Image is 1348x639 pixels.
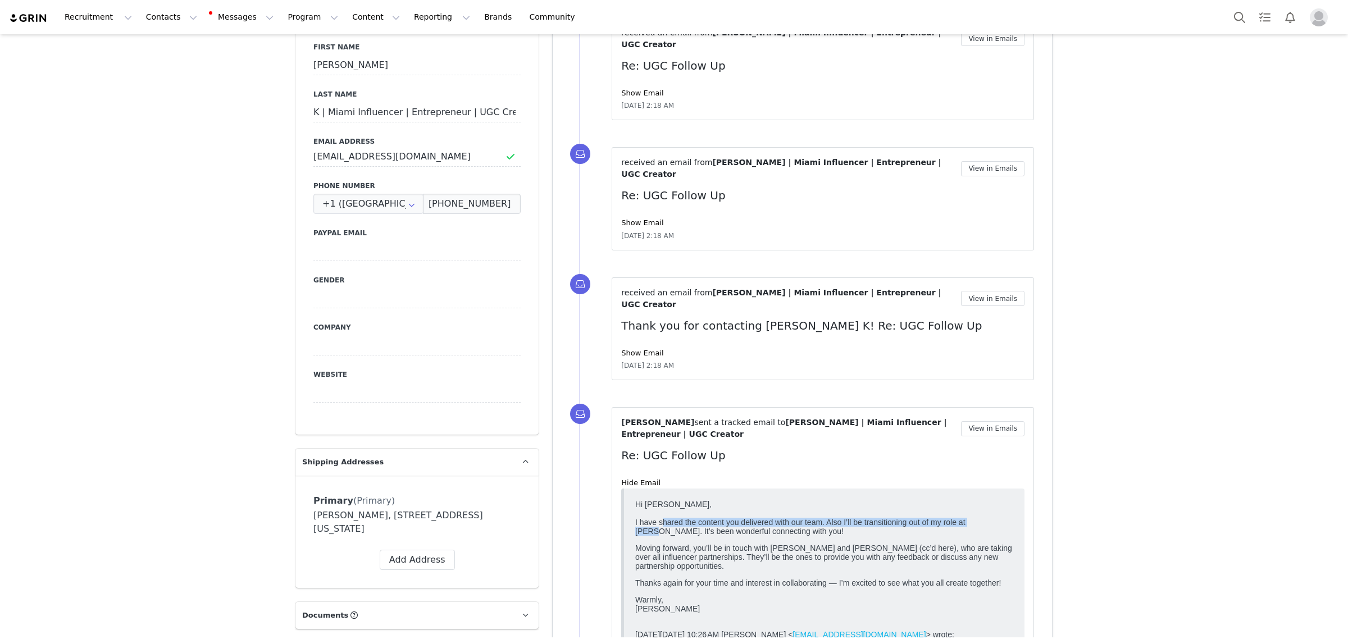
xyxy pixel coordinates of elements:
[313,181,521,191] label: Phone Number
[105,291,129,300] a: YouTube
[621,187,1024,204] p: Re: UGC Follow Up
[961,421,1024,436] button: View in Emails
[313,495,353,506] span: Primary
[162,135,295,144] a: [EMAIL_ADDRESS][DOMAIN_NAME]
[78,272,180,279] a: [EMAIL_ADDRESS][DOMAIN_NAME]
[78,282,127,289] span: Sunrise, FL 33323
[1227,4,1252,30] button: Search
[621,158,712,167] span: received an email from
[621,101,674,111] span: [DATE] 2:18 AM
[313,275,521,285] label: Gender
[345,4,407,30] button: Content
[313,369,521,380] label: Website
[281,4,345,30] button: Program
[130,291,147,300] a: TikTok
[9,9,461,21] body: Rich Text Area. Press ALT-0 for help.
[302,610,348,621] span: Documents
[1253,4,1277,30] a: Tasks
[313,42,521,52] label: First Name
[105,293,129,300] span: YouTube
[621,349,663,357] a: Show Email
[353,495,395,506] span: (Primary)
[78,252,181,258] span: Beauty Influencer & Content Creator
[313,89,521,99] label: Last Name
[1310,8,1328,26] img: placeholder-profile.jpg
[477,4,522,30] a: Brands
[961,291,1024,306] button: View in Emails
[118,259,181,269] a: [DOMAIN_NAME][URL]
[78,235,165,248] span: [PERSON_NAME]
[621,447,1024,464] p: Re: UGC Follow Up
[4,100,382,118] p: Warmly, [PERSON_NAME]
[149,291,153,300] a: X
[130,293,147,300] span: TikTok
[621,418,694,427] span: [PERSON_NAME]
[313,322,521,332] label: Company
[694,418,785,427] span: sent a tracked email to
[149,293,153,300] span: X
[78,293,104,300] span: Instagram
[621,418,946,439] span: [PERSON_NAME] | Miami Influencer | Entrepreneur | UGC Creator
[313,228,521,238] label: Paypal Email
[313,194,423,214] div: United States
[621,28,712,37] span: received an email from
[621,317,1024,334] p: Thank you for contacting [PERSON_NAME] K! Re: UGC Follow Up
[78,262,118,268] span: 305.857.5944 |
[139,4,204,30] button: Contacts
[313,136,521,147] label: Email Address
[423,194,521,214] input: (XXX) XXX-XXXX
[621,288,712,297] span: received an email from
[313,194,423,214] input: Country
[154,291,177,300] a: LinkedIn
[12,162,380,180] span: I hope you’re doing well! I just wanted to follow up regarding our UGC collaboration—I haven’t he...
[313,509,521,536] div: [PERSON_NAME], [STREET_ADDRESS][US_STATE]
[621,158,941,179] span: [PERSON_NAME] | Miami Influencer | Entrepreneur | UGC Creator
[302,457,384,468] span: Shipping Addresses
[118,262,181,268] span: [DOMAIN_NAME][URL]
[12,144,89,153] span: Hi [PERSON_NAME],
[4,83,382,92] p: Thanks again for your time and interest in collaborating — I’m excited to see what you all create...
[204,4,280,30] button: Messages
[313,147,521,167] input: Email Address
[12,213,78,226] span: Kind regards,
[621,288,941,309] span: [PERSON_NAME] | Miami Influencer | Entrepreneur | UGC Creator
[4,48,382,75] p: Moving forward, you’ll be in touch with [PERSON_NAME] and [PERSON_NAME] (cc’d here), who are taki...
[621,89,663,97] a: Show Email
[621,478,661,487] a: Hide Email
[621,28,941,49] span: [PERSON_NAME] | Miami Influencer | Entrepreneur | UGC Creator
[12,192,242,201] span: Looking forward to hearing from you and excited to move forward!
[380,550,455,570] button: Add Address
[961,161,1024,176] button: View in Emails
[154,293,177,300] span: LinkedIn
[1278,4,1303,30] button: Notifications
[621,231,674,241] span: [DATE] 2:18 AM
[1303,8,1339,26] button: Profile
[961,31,1024,46] button: View in Emails
[58,4,139,30] button: Recruitment
[621,360,674,371] span: [DATE] 2:18 AM
[4,4,382,118] div: Hi [PERSON_NAME], I have shared the content you delivered with our team. Also I’ll be transitioni...
[4,135,382,144] div: [DATE][DATE] 10:26 AM [PERSON_NAME] < > wrote:
[407,4,477,30] button: Reporting
[16,234,115,348] img: AD_4nXcyVj6eYDWr1cRDc9LVbAOyuoFw1WFRkXlvooRVRMSFxr0EZXw1zBF4f-U3oA3UheDKax6NCBggOZcn5LjVm_wqBEk5j...
[9,13,48,24] img: grin logo
[523,4,587,30] a: Community
[78,291,104,300] a: Instagram
[621,57,1024,74] p: Re: UGC Follow Up
[621,218,663,227] a: Show Email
